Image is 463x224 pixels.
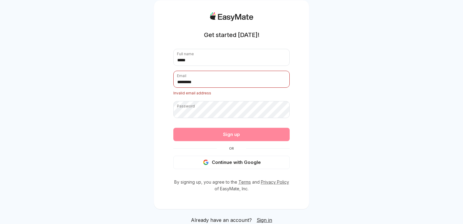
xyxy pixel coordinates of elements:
button: Continue with Google [173,156,290,169]
h1: Get started [DATE]! [204,31,259,39]
a: Privacy Policy [261,179,289,185]
span: Or [217,146,246,151]
p: By signing up, you agree to the and of EasyMate, Inc. [173,179,290,192]
span: Sign in [257,217,272,223]
span: Already have an account? [191,216,252,224]
p: Invalid email address [173,90,290,96]
a: Sign in [257,216,272,224]
a: Terms [238,179,251,185]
